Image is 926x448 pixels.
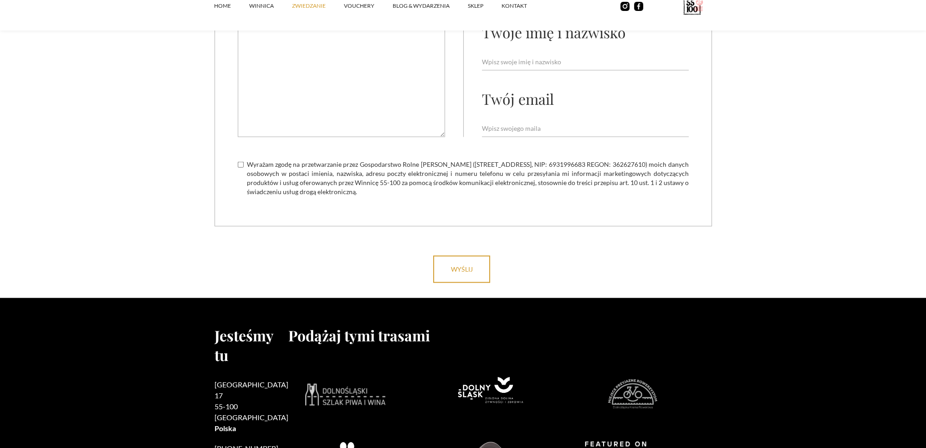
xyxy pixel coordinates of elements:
input: wyślij [433,256,490,283]
span: Wyrażam zgodę na przetwarzanie przez Gospodarstwo Rolne [PERSON_NAME] ([STREET_ADDRESS], NIP: 693... [247,160,689,196]
input: Wpisz swoje imię i nazwisko [482,53,689,71]
h2: Jesteśmy tu [215,325,288,365]
h2: Podążaj tymi trasami [288,325,712,345]
strong: Polska [215,424,236,433]
input: Wyrażam zgodę na przetwarzanie przez Gospodarstwo Rolne [PERSON_NAME] ([STREET_ADDRESS], NIP: 693... [238,162,244,168]
div: Twój email [482,89,554,108]
input: Wpisz swojego maila [482,120,689,137]
div: Twoje imię i nazwisko [482,22,626,42]
h2: [GEOGRAPHIC_DATA] 17 55-100 [GEOGRAPHIC_DATA] [215,379,288,434]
